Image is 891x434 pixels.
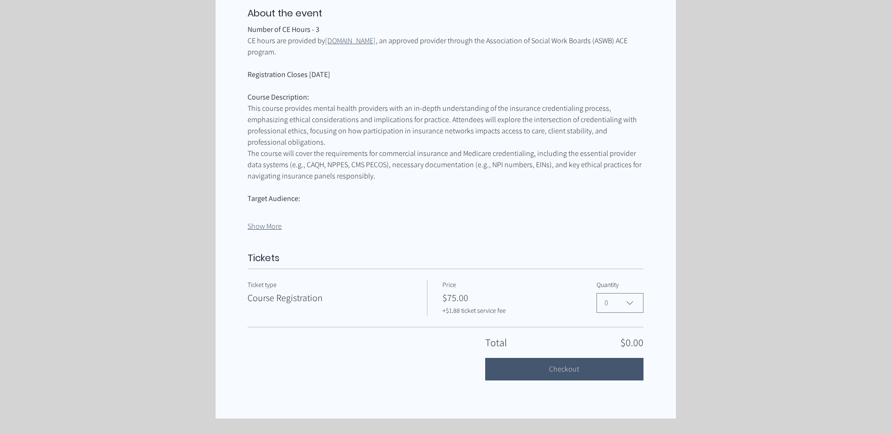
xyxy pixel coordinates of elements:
[248,252,643,264] h2: Tickets
[485,337,507,349] p: Total
[248,291,412,304] h3: Course Registration
[248,24,319,34] span: Number of CE Hours - 3
[248,70,330,79] span: Registration Closes [DATE]
[325,36,376,46] a: [DOMAIN_NAME]
[442,280,456,289] span: Price
[248,103,638,147] span: This course provides mental health providers with an in-depth understanding of the insurance cred...
[248,148,643,181] span: The course will cover the requirements for commercial insurance and Medicare credentialing, inclu...
[597,280,643,290] label: Quantity
[248,221,282,232] button: Show More
[604,297,608,309] div: 0
[248,194,300,203] span: Target Audience:
[248,280,277,289] span: Ticket type
[442,306,581,316] p: +$1.88 ticket service fee
[442,291,581,304] p: $75.00
[248,7,643,19] h2: About the event
[248,92,309,102] span: Course Description:
[248,36,325,46] span: CE hours are provided by
[485,358,643,380] button: Checkout
[620,337,643,349] p: $0.00
[248,36,629,57] span: , an approved provider through the Association of Social Work Boards (ASWB) ACE program.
